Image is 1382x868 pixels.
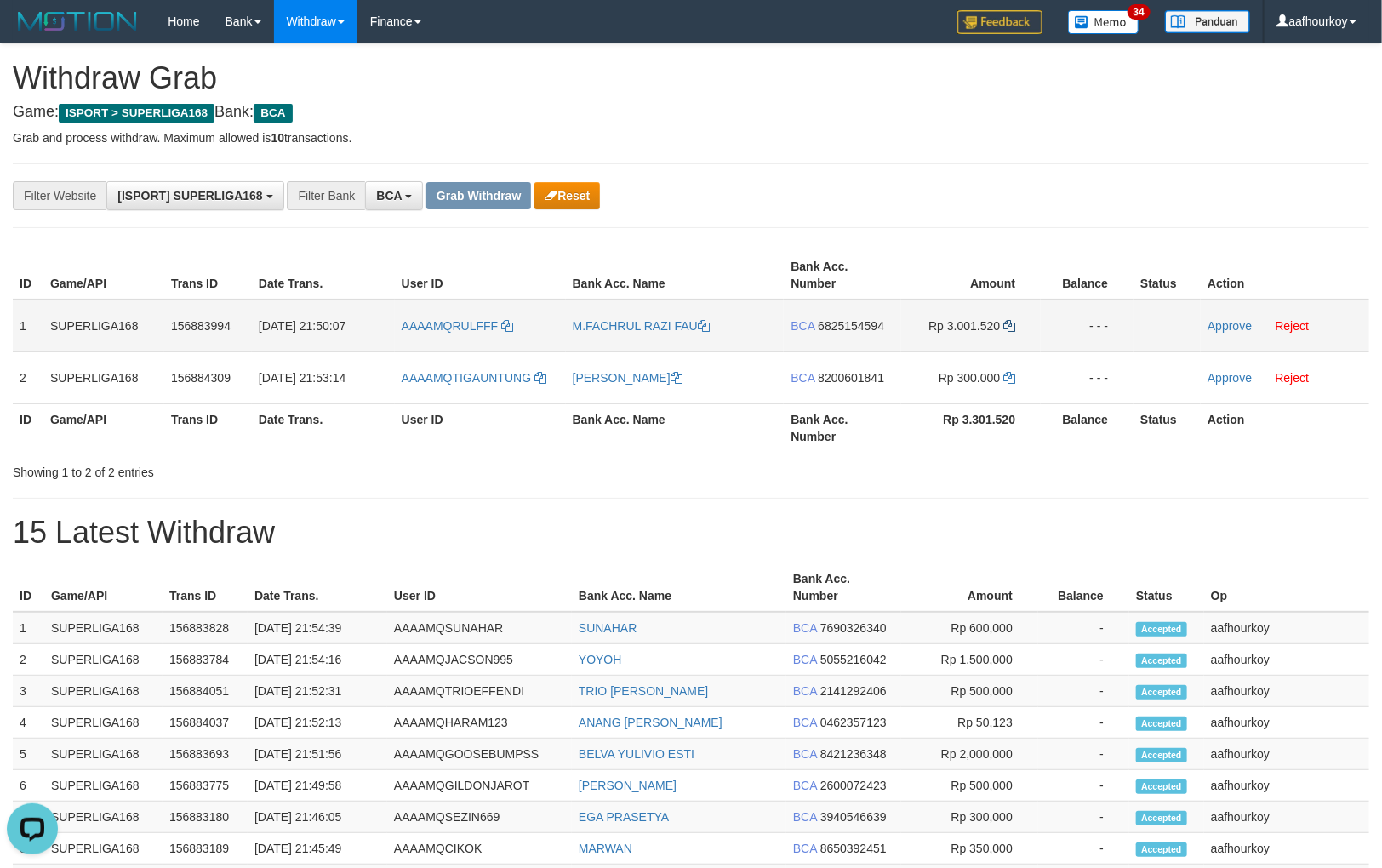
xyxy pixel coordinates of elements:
[784,251,901,300] th: Bank Acc. Number
[1128,4,1151,20] span: 34
[566,403,785,452] th: Bank Acc. Name
[248,676,387,707] td: [DATE] 21:52:31
[43,300,164,352] td: SUPERLIGA168
[13,563,44,612] th: ID
[1134,403,1201,452] th: Status
[395,251,566,300] th: User ID
[791,319,814,333] span: BCA
[1003,319,1015,333] a: Copy 3001520 to clipboard
[271,131,284,145] strong: 10
[901,644,1038,676] td: Rp 1,500,000
[387,739,572,770] td: AAAAMQGOOSEBUMPSS
[395,403,566,452] th: User ID
[259,371,345,385] span: [DATE] 21:53:14
[44,739,163,770] td: SUPERLIGA168
[1204,802,1369,833] td: aafhourkoy
[254,104,292,123] span: BCA
[387,707,572,739] td: AAAAMQHARAM123
[573,371,682,385] a: [PERSON_NAME]
[13,9,142,34] img: MOTION_logo.png
[791,371,814,385] span: BCA
[901,612,1038,644] td: Rp 600,000
[901,403,1041,452] th: Rp 3.301.520
[793,653,817,666] span: BCA
[13,129,1369,146] p: Grab and process withdraw. Maximum allowed is transactions.
[164,403,252,452] th: Trans ID
[820,716,887,729] span: Copy 0462357123 to clipboard
[793,716,817,729] span: BCA
[786,563,901,612] th: Bank Acc. Number
[793,621,817,635] span: BCA
[13,457,563,481] div: Showing 1 to 2 of 2 entries
[163,707,248,739] td: 156884037
[13,676,44,707] td: 3
[1204,563,1369,612] th: Op
[402,371,531,385] span: AAAAMQTIGAUNTUNG
[163,802,248,833] td: 156883180
[44,707,163,739] td: SUPERLIGA168
[579,621,637,635] a: SUNAHAR
[579,653,622,666] a: YOYOH
[566,251,785,300] th: Bank Acc. Name
[259,319,345,333] span: [DATE] 21:50:07
[1204,707,1369,739] td: aafhourkoy
[1041,403,1134,452] th: Balance
[13,516,1369,550] h1: 15 Latest Withdraw
[13,612,44,644] td: 1
[901,707,1038,739] td: Rp 50,123
[44,612,163,644] td: SUPERLIGA168
[1038,833,1129,865] td: -
[248,770,387,802] td: [DATE] 21:49:58
[939,371,1000,385] span: Rp 300.000
[13,300,43,352] td: 1
[820,779,887,792] span: Copy 2600072423 to clipboard
[1038,563,1129,612] th: Balance
[901,563,1038,612] th: Amount
[818,319,884,333] span: Copy 6825154594 to clipboard
[1038,770,1129,802] td: -
[252,403,395,452] th: Date Trans.
[376,189,402,203] span: BCA
[820,747,887,761] span: Copy 8421236348 to clipboard
[901,802,1038,833] td: Rp 300,000
[402,371,546,385] a: AAAAMQTIGAUNTUNG
[1165,10,1250,33] img: panduan.png
[1041,300,1134,352] td: - - -
[43,403,164,452] th: Game/API
[1204,833,1369,865] td: aafhourkoy
[387,676,572,707] td: AAAAMQTRIOEFFENDI
[387,612,572,644] td: AAAAMQSUNAHAR
[1068,10,1139,34] img: Button%20Memo.svg
[248,707,387,739] td: [DATE] 21:52:13
[820,621,887,635] span: Copy 7690326340 to clipboard
[1201,251,1369,300] th: Action
[387,770,572,802] td: AAAAMQGILDONJAROT
[818,371,884,385] span: Copy 8200601841 to clipboard
[573,319,710,333] a: M.FACHRUL RAZI FAU
[793,810,817,824] span: BCA
[7,7,58,58] button: Open LiveChat chat widget
[1136,717,1187,731] span: Accepted
[13,251,43,300] th: ID
[13,403,43,452] th: ID
[248,739,387,770] td: [DATE] 21:51:56
[44,676,163,707] td: SUPERLIGA168
[13,104,1369,121] h4: Game: Bank:
[248,833,387,865] td: [DATE] 21:45:49
[163,833,248,865] td: 156883189
[402,319,499,333] span: AAAAMQRULFFF
[13,351,43,403] td: 2
[1003,371,1015,385] a: Copy 300000 to clipboard
[387,563,572,612] th: User ID
[1204,739,1369,770] td: aafhourkoy
[43,251,164,300] th: Game/API
[572,563,786,612] th: Bank Acc. Name
[13,181,106,210] div: Filter Website
[44,833,163,865] td: SUPERLIGA168
[1136,654,1187,668] span: Accepted
[163,739,248,770] td: 156883693
[820,653,887,666] span: Copy 5055216042 to clipboard
[901,676,1038,707] td: Rp 500,000
[43,351,164,403] td: SUPERLIGA168
[1201,403,1369,452] th: Action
